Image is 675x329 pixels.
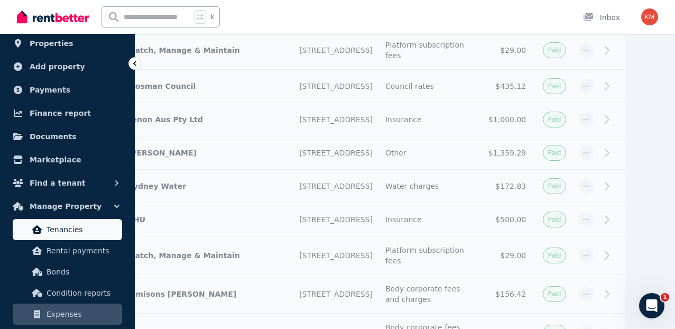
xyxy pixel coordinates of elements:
a: Documents [8,126,126,147]
td: Insurance [379,103,482,136]
a: Marketplace [8,149,126,170]
td: [STREET_ADDRESS] [293,275,379,314]
button: Find a tenant [8,172,126,194]
img: RentBetter [17,9,89,25]
a: Rental payments [13,240,122,261]
td: [STREET_ADDRESS] [293,203,379,236]
span: Documents [30,130,77,143]
a: Expenses [13,304,122,325]
a: Add property [8,56,126,77]
td: $172.83 [482,170,532,203]
span: Marketplace [30,153,81,166]
td: Platform subscription fees [379,31,482,70]
span: Finance report [30,107,91,120]
td: [STREET_ADDRESS] [293,236,379,275]
a: Finance report [8,103,126,124]
td: $435.12 [482,70,532,103]
td: $29.00 [482,31,532,70]
span: Manage Property [30,200,101,213]
span: k [210,13,214,21]
button: Manage Property [8,196,126,217]
span: Paid [548,251,561,260]
td: Platform subscription fees [379,236,482,275]
td: Council rates [379,70,482,103]
span: Paid [548,290,561,298]
td: [STREET_ADDRESS] [293,31,379,70]
span: Paid [548,182,561,190]
span: Find a tenant [30,177,86,189]
div: Inbox [583,12,620,23]
span: Paid [548,215,561,224]
span: Paid [548,115,561,124]
td: $29.00 [482,236,532,275]
span: Add property [30,60,85,73]
a: Bonds [13,261,122,282]
a: Payments [8,79,126,100]
p: Match, Manage & Maintain [128,45,286,56]
span: Paid [548,46,561,54]
td: Water charges [379,170,482,203]
span: Properties [30,37,73,50]
span: Paid [548,149,561,157]
p: [PERSON_NAME] [128,148,286,158]
td: Insurance [379,203,482,236]
a: Condition reports [13,282,122,304]
span: Expenses [47,308,118,321]
span: Bonds [47,266,118,278]
td: $1,000.00 [482,103,532,136]
p: Match, Manage & Maintain [128,250,286,261]
p: Mosman Council [128,81,286,92]
a: Properties [8,33,126,54]
td: $156.42 [482,275,532,314]
span: Paid [548,82,561,90]
span: Condition reports [47,287,118,299]
p: CHU [128,214,286,225]
td: Other [379,136,482,170]
span: 1 [661,293,669,301]
span: Payments [30,84,70,96]
p: Sydney Water [128,181,286,191]
a: Tenancies [13,219,122,240]
img: Kate MacKinnon [641,8,658,25]
td: Body corporate fees and charges [379,275,482,314]
td: [STREET_ADDRESS] [293,70,379,103]
td: [STREET_ADDRESS] [293,170,379,203]
td: [STREET_ADDRESS] [293,103,379,136]
td: $1,359.29 [482,136,532,170]
iframe: Intercom live chat [639,293,664,318]
td: [STREET_ADDRESS] [293,136,379,170]
p: Tenon Aus Pty Ltd [128,114,286,125]
p: Jamisons [PERSON_NAME] [128,289,286,299]
span: Rental payments [47,244,118,257]
td: $500.00 [482,203,532,236]
span: Tenancies [47,223,118,236]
